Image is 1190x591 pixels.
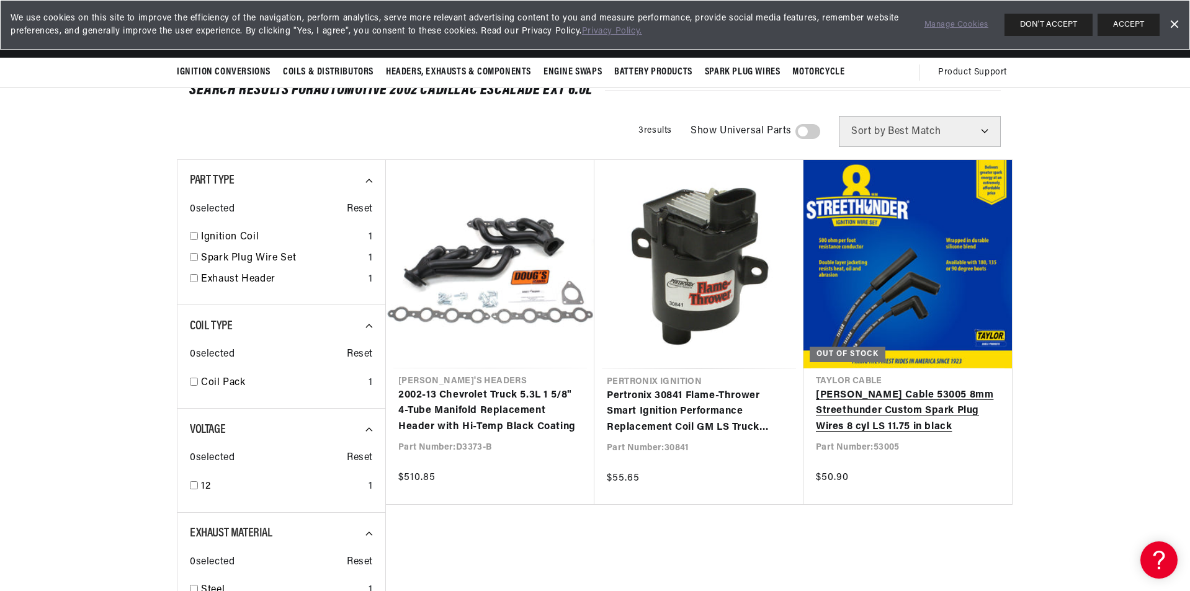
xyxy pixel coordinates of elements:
[380,58,537,87] summary: Headers, Exhausts & Components
[11,12,907,38] span: We use cookies on this site to improve the efficiency of the navigation, perform analytics, serve...
[1165,16,1183,34] a: Dismiss Banner
[201,272,364,288] a: Exhaust Header
[369,479,373,495] div: 1
[582,27,642,36] a: Privacy Policy.
[369,251,373,267] div: 1
[938,58,1013,87] summary: Product Support
[190,424,225,436] span: Voltage
[1004,14,1093,36] button: DON'T ACCEPT
[201,229,364,246] a: Ignition Coil
[347,347,373,363] span: Reset
[201,375,364,391] a: Coil Pack
[398,388,582,435] a: 2002-13 Chevrolet Truck 5.3L 1 5/8" 4-Tube Manifold Replacement Header with Hi-Temp Black Coating
[369,229,373,246] div: 1
[190,347,235,363] span: 0 selected
[938,66,1007,79] span: Product Support
[190,202,235,218] span: 0 selected
[347,450,373,466] span: Reset
[201,251,364,267] a: Spark Plug Wire Set
[691,123,792,140] span: Show Universal Parts
[614,66,692,79] span: Battery Products
[607,388,791,436] a: Pertronix 30841 Flame-Thrower Smart Ignition Performance Replacement Coil GM LS Truck Engines
[544,66,602,79] span: Engine Swaps
[816,388,1000,435] a: [PERSON_NAME] Cable 53005 8mm Streethunder Custom Spark Plug Wires 8 cyl LS 11.75 in black
[792,66,844,79] span: Motorcycle
[283,66,374,79] span: Coils & Distributors
[201,479,364,495] a: 12
[608,58,699,87] summary: Battery Products
[839,116,1001,147] select: Sort by
[924,19,988,32] a: Manage Cookies
[638,126,672,135] span: 3 results
[369,375,373,391] div: 1
[386,66,531,79] span: Headers, Exhausts & Components
[347,202,373,218] span: Reset
[347,554,373,571] span: Reset
[786,58,851,87] summary: Motorcycle
[277,58,380,87] summary: Coils & Distributors
[189,84,1001,97] div: SEARCH RESULTS FOR Automotive 2002 Cadillac Escalade EXT 6.0L
[190,450,235,466] span: 0 selected
[190,320,232,332] span: Coil Type
[177,58,277,87] summary: Ignition Conversions
[190,174,234,187] span: Part Type
[190,527,272,540] span: Exhaust Material
[699,58,787,87] summary: Spark Plug Wires
[851,127,885,136] span: Sort by
[177,66,271,79] span: Ignition Conversions
[1098,14,1160,36] button: ACCEPT
[537,58,608,87] summary: Engine Swaps
[369,272,373,288] div: 1
[705,66,781,79] span: Spark Plug Wires
[190,554,235,571] span: 0 selected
